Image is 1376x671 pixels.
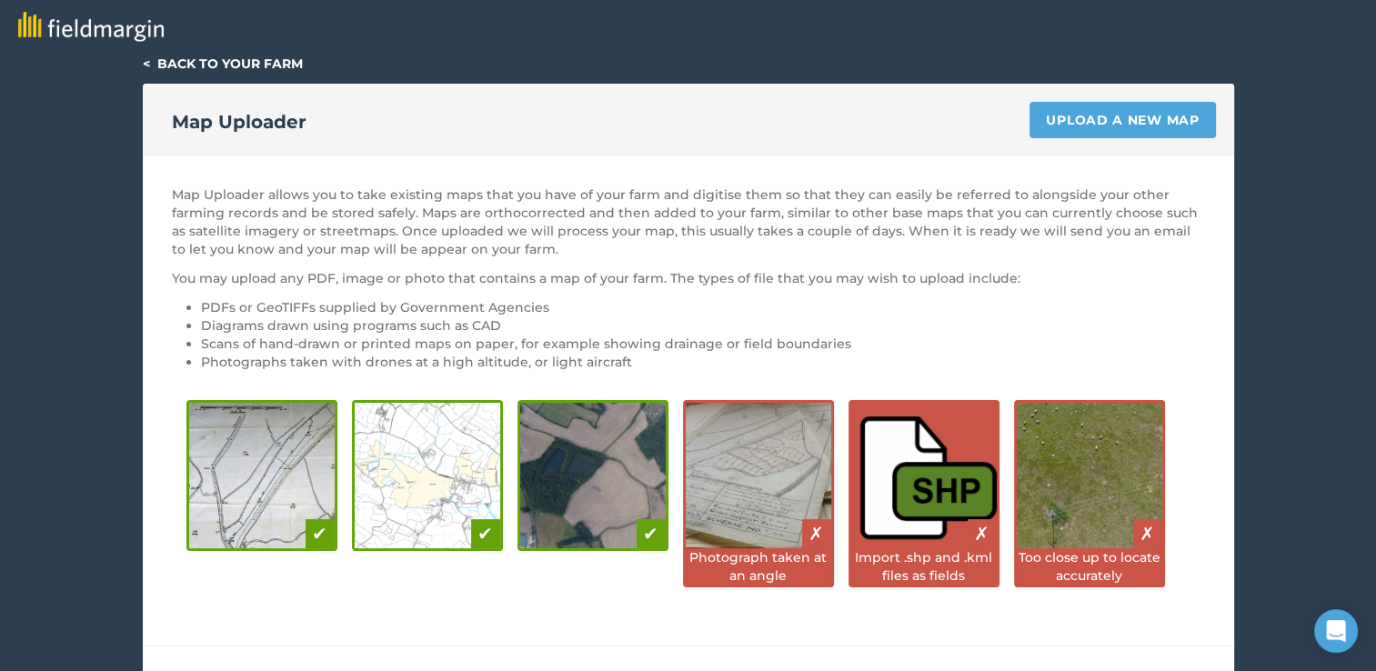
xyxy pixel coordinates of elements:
div: ✗ [802,519,831,548]
img: Close up images are bad [1017,403,1162,548]
div: Import .shp and .kml files as fields [851,548,997,585]
img: fieldmargin logo [18,12,164,42]
img: Shapefiles are bad [851,403,997,548]
img: Hand-drawn diagram is good [189,403,335,548]
img: Digital diagram is good [355,403,500,548]
div: ✔ [637,519,666,548]
div: ✗ [968,519,997,548]
img: Drone photography is good [520,403,666,548]
img: Photos taken at an angle are bad [686,403,831,548]
li: Diagrams drawn using programs such as CAD [201,316,1205,335]
h2: Map Uploader [172,109,306,135]
div: Photograph taken at an angle [686,548,831,585]
a: Upload a new map [1029,102,1215,138]
li: PDFs or GeoTIFFs supplied by Government Agencies [201,298,1205,316]
div: ✔ [306,519,335,548]
li: Photographs taken with drones at a high altitude, or light aircraft [201,353,1205,371]
div: Open Intercom Messenger [1314,609,1358,653]
div: ✔ [471,519,500,548]
div: ✗ [1133,519,1162,548]
p: You may upload any PDF, image or photo that contains a map of your farm. The types of file that y... [172,269,1205,287]
div: Too close up to locate accurately [1017,548,1162,585]
li: Scans of hand-drawn or printed maps on paper, for example showing drainage or field boundaries [201,335,1205,353]
p: Map Uploader allows you to take existing maps that you have of your farm and digitise them so tha... [172,185,1205,258]
a: < Back to your farm [143,55,303,72]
